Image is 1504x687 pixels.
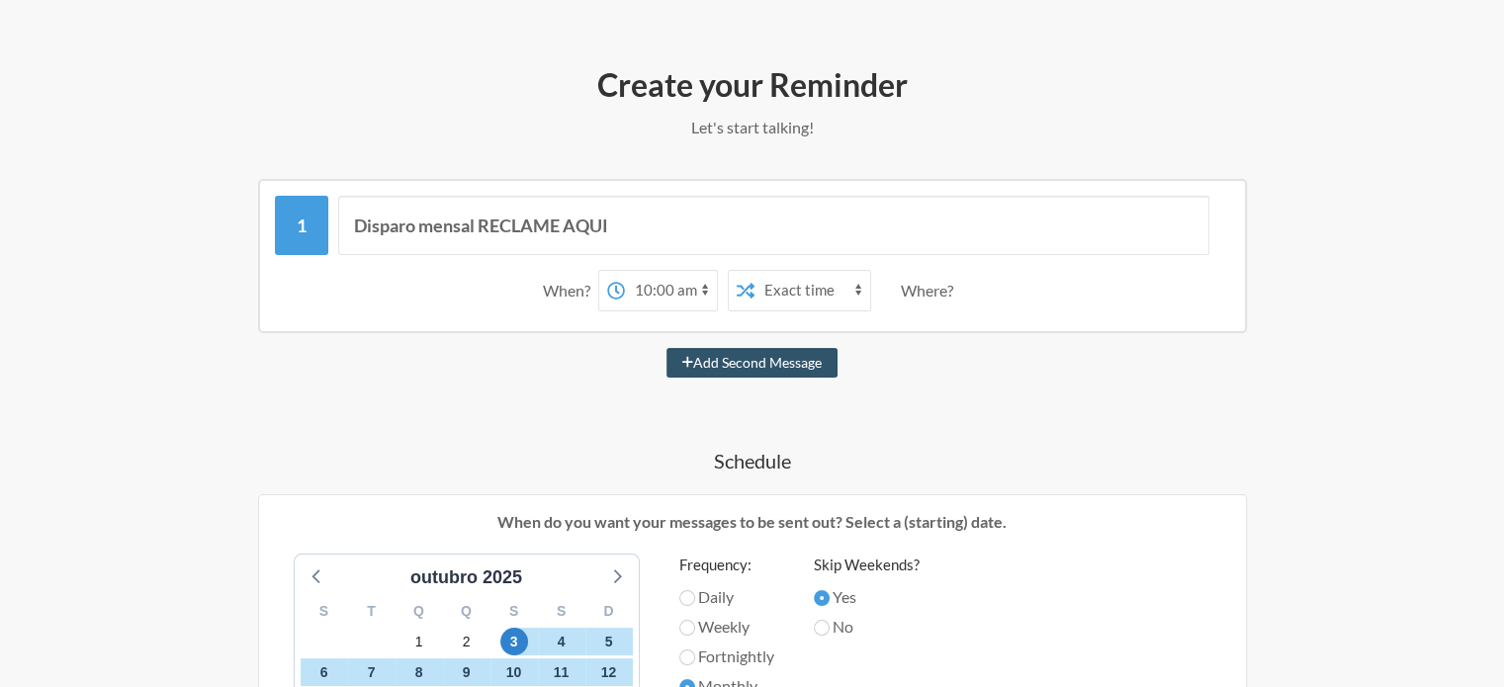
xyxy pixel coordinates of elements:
[179,64,1326,106] h2: Create your Reminder
[814,615,920,639] label: No
[538,596,585,627] div: S
[679,620,695,636] input: Weekly
[595,658,623,686] span: quarta-feira, 12 de novembro de 2025
[679,590,695,606] input: Daily
[901,270,961,311] div: Where?
[453,658,481,686] span: domingo, 9 de novembro de 2025
[595,628,623,655] span: quarta-feira, 5 de novembro de 2025
[548,628,575,655] span: terça-feira, 4 de novembro de 2025
[453,628,481,655] span: domingo, 2 de novembro de 2025
[500,628,528,655] span: segunda-feira, 3 de novembro de 2025
[585,596,633,627] div: D
[405,658,433,686] span: sábado, 8 de novembro de 2025
[814,585,920,609] label: Yes
[666,348,838,378] button: Add Second Message
[679,554,774,576] label: Frequency:
[179,116,1326,139] p: Let's start talking!
[348,596,396,627] div: T
[396,596,443,627] div: Q
[814,620,830,636] input: No
[402,564,530,591] div: outubro 2025
[679,585,774,609] label: Daily
[679,615,774,639] label: Weekly
[679,649,695,665] input: Fortnightly
[500,658,528,686] span: segunda-feira, 10 de novembro de 2025
[310,658,338,686] span: quinta-feira, 6 de novembro de 2025
[301,596,348,627] div: S
[338,196,1209,255] input: Message
[548,658,575,686] span: terça-feira, 11 de novembro de 2025
[814,554,920,576] label: Skip Weekends?
[358,658,386,686] span: sexta-feira, 7 de novembro de 2025
[814,590,830,606] input: Yes
[679,644,774,668] label: Fortnightly
[490,596,538,627] div: S
[543,270,598,311] div: When?
[179,447,1326,474] h4: Schedule
[405,628,433,655] span: sábado, 1 de novembro de 2025
[274,510,1231,534] p: When do you want your messages to be sent out? Select a (starting) date.
[443,596,490,627] div: Q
